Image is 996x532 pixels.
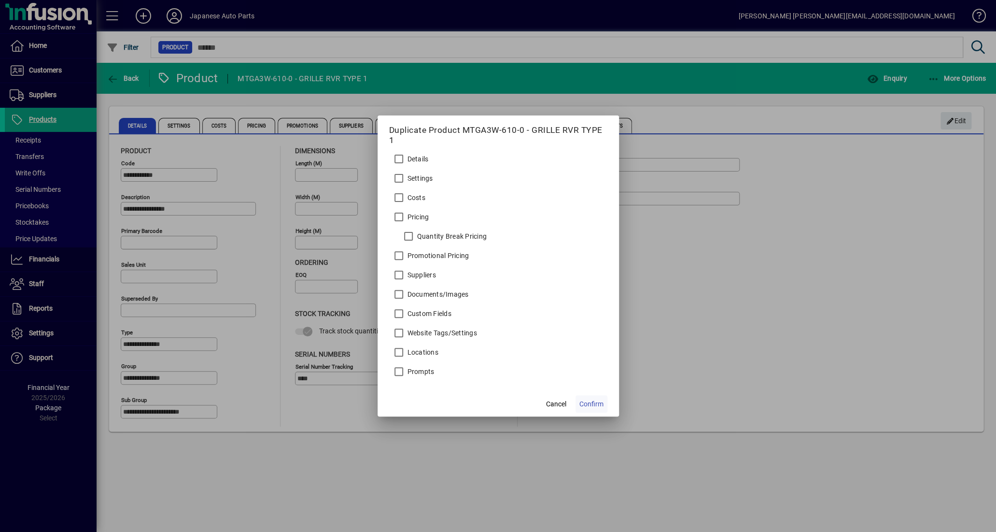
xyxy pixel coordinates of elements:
[406,212,429,222] label: Pricing
[406,328,477,338] label: Website Tags/Settings
[406,173,433,183] label: Settings
[406,347,438,357] label: Locations
[575,395,607,413] button: Confirm
[406,251,469,260] label: Promotional Pricing
[415,231,487,241] label: Quantity Break Pricing
[406,154,429,164] label: Details
[389,125,607,145] h5: Duplicate Product MTGA3W-610-0 - GRILLE RVR TYPE 1
[541,395,572,413] button: Cancel
[406,289,469,299] label: Documents/Images
[406,367,435,376] label: Prompts
[579,399,603,409] span: Confirm
[546,399,566,409] span: Cancel
[406,270,436,280] label: Suppliers
[406,193,425,202] label: Costs
[406,309,451,318] label: Custom Fields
